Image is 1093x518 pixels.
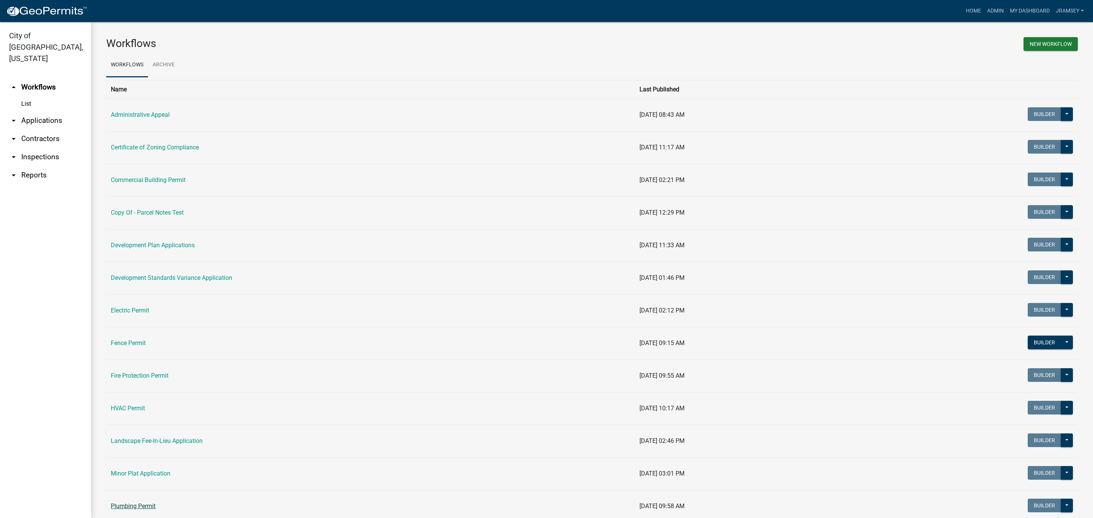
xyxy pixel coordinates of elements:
button: Builder [1028,238,1061,251]
a: Admin [984,4,1007,18]
a: My Dashboard [1007,4,1053,18]
a: Fire Protection Permit [111,372,169,379]
span: [DATE] 11:17 AM [639,144,685,151]
button: Builder [1028,270,1061,284]
th: Name [106,80,635,99]
button: Builder [1028,173,1061,186]
button: Builder [1028,401,1061,414]
a: jramsey [1053,4,1087,18]
span: [DATE] 01:46 PM [639,274,685,281]
i: arrow_drop_down [9,171,18,180]
a: Certificate of Zoning Compliance [111,144,199,151]
span: [DATE] 02:46 PM [639,437,685,444]
span: [DATE] 11:33 AM [639,242,685,249]
a: Electric Permit [111,307,149,314]
a: Copy Of - Parcel Notes Test [111,209,184,216]
button: New Workflow [1024,37,1078,51]
span: [DATE] 09:55 AM [639,372,685,379]
button: Builder [1028,336,1061,349]
span: [DATE] 10:17 AM [639,405,685,412]
span: [DATE] 09:15 AM [639,339,685,347]
button: Builder [1028,368,1061,382]
span: [DATE] 09:58 AM [639,502,685,510]
a: Development Standards Variance Application [111,274,232,281]
span: [DATE] 12:29 PM [639,209,685,216]
span: [DATE] 02:12 PM [639,307,685,314]
button: Builder [1028,499,1061,512]
span: [DATE] 03:01 PM [639,470,685,477]
i: arrow_drop_down [9,152,18,162]
span: [DATE] 02:21 PM [639,176,685,184]
i: arrow_drop_up [9,83,18,92]
i: arrow_drop_down [9,134,18,143]
a: Home [963,4,984,18]
a: Development Plan Applications [111,242,195,249]
a: Plumbing Permit [111,502,156,510]
button: Builder [1028,140,1061,154]
h3: Workflows [106,37,586,50]
a: Archive [148,53,179,77]
button: Builder [1028,107,1061,121]
button: Builder [1028,303,1061,317]
th: Last Published [635,80,855,99]
a: HVAC Permit [111,405,145,412]
a: Minor Plat Application [111,470,170,477]
button: Builder [1028,466,1061,480]
span: [DATE] 08:43 AM [639,111,685,118]
button: Builder [1028,205,1061,219]
a: Workflows [106,53,148,77]
a: Commercial Building Permit [111,176,186,184]
a: Landscape Fee-In-Lieu Application [111,437,203,444]
a: Fence Permit [111,339,146,347]
i: arrow_drop_down [9,116,18,125]
a: Administrative Appeal [111,111,170,118]
button: Builder [1028,433,1061,447]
